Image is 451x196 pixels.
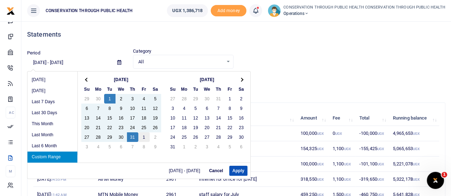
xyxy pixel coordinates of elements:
[317,162,324,166] small: UGX
[138,123,150,132] td: 25
[213,132,224,142] td: 28
[93,84,104,94] th: Mo
[413,132,420,136] small: UGX
[190,104,201,113] td: 5
[127,84,138,94] th: Th
[81,104,93,113] td: 6
[138,84,150,94] th: Fr
[297,172,329,187] td: 318,550
[150,142,161,152] td: 9
[150,104,161,113] td: 12
[6,7,15,15] img: logo-small
[213,113,224,123] td: 14
[162,172,195,187] td: 2961
[127,104,138,113] td: 10
[93,132,104,142] td: 28
[179,113,190,123] td: 11
[150,84,161,94] th: Sa
[116,113,127,123] td: 16
[213,123,224,132] td: 21
[317,178,324,181] small: UGX
[389,141,440,157] td: 5,065,653
[93,94,104,104] td: 30
[413,147,420,151] small: UGX
[329,172,355,187] td: 1,100
[236,104,247,113] td: 9
[81,94,93,104] td: 29
[179,132,190,142] td: 25
[104,123,116,132] td: 22
[93,75,150,84] th: [DATE]
[201,132,213,142] td: 27
[211,5,246,17] span: Add money
[27,129,77,141] li: Last Month
[190,94,201,104] td: 29
[27,57,112,69] input: select period
[167,84,179,94] th: Su
[297,126,329,141] td: 100,000
[441,172,447,178] span: 1
[377,162,384,166] small: UGX
[201,113,213,123] td: 13
[344,162,350,166] small: UGX
[116,104,127,113] td: 9
[297,111,329,126] th: Amount: activate to sort column ascending
[167,142,179,152] td: 31
[6,8,15,13] a: logo-small logo-large logo-large
[213,142,224,152] td: 4
[283,10,445,17] span: Operations
[224,142,236,152] td: 5
[27,141,77,152] li: Last 6 Month
[236,132,247,142] td: 30
[268,4,281,17] img: profile-user
[206,166,226,176] button: Cancel
[81,132,93,142] td: 27
[127,142,138,152] td: 7
[104,94,116,104] td: 1
[179,94,190,104] td: 28
[27,152,77,163] li: Custom Range
[104,84,116,94] th: Tu
[201,123,213,132] td: 20
[116,84,127,94] th: We
[377,132,384,136] small: UGX
[27,107,77,118] li: Last 30 Days
[179,104,190,113] td: 4
[138,104,150,113] td: 11
[81,123,93,132] td: 20
[355,157,389,172] td: -101,100
[127,123,138,132] td: 24
[179,123,190,132] td: 18
[229,166,247,176] button: Apply
[335,132,342,136] small: UGX
[94,172,162,187] td: Airtel Money
[167,4,208,17] a: UGX 1,386,718
[190,123,201,132] td: 19
[167,94,179,104] td: 27
[167,104,179,113] td: 3
[81,113,93,123] td: 13
[236,142,247,152] td: 6
[138,113,150,123] td: 18
[138,142,150,152] td: 8
[138,132,150,142] td: 1
[389,111,440,126] th: Running balance: activate to sort column ascending
[169,169,203,173] span: [DATE] - [DATE]
[224,84,236,94] th: Fr
[27,74,77,85] li: [DATE]
[104,104,116,113] td: 8
[93,113,104,123] td: 14
[355,126,389,141] td: -100,000
[236,123,247,132] td: 23
[224,104,236,113] td: 8
[93,142,104,152] td: 4
[213,84,224,94] th: Th
[195,172,297,187] td: Internet for office for [DATE]
[344,178,350,181] small: UGX
[179,75,236,84] th: [DATE]
[190,142,201,152] td: 2
[413,162,420,166] small: UGX
[211,7,246,13] a: Add money
[413,178,420,181] small: UGX
[201,94,213,104] td: 30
